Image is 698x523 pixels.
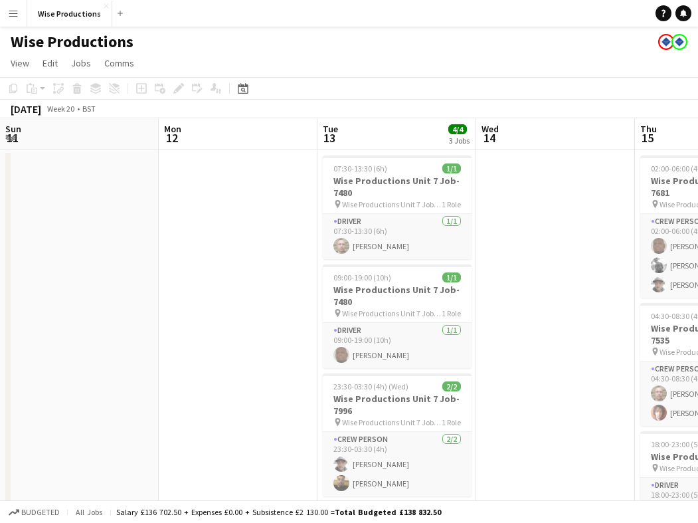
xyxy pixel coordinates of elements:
span: 12 [162,130,181,146]
span: 1/1 [442,163,461,173]
app-user-avatar: Paul Harris [658,34,674,50]
span: Jobs [71,57,91,69]
span: 14 [480,130,499,146]
span: 09:00-19:00 (10h) [333,272,391,282]
div: Salary £136 702.50 + Expenses £0.00 + Subsistence £2 130.00 = [116,507,441,517]
span: Comms [104,57,134,69]
span: Edit [43,57,58,69]
span: 1 Role [442,308,461,318]
span: Wise Productions Unit 7 Job- 7480 [342,199,442,209]
div: [DATE] [11,102,41,116]
div: BST [82,104,96,114]
h3: Wise Productions Unit 7 Job-7996 [323,393,472,417]
h1: Wise Productions [11,32,133,52]
span: 4/4 [448,124,467,134]
span: Tue [323,123,338,135]
app-job-card: 07:30-13:30 (6h)1/1Wise Productions Unit 7 Job- 7480 Wise Productions Unit 7 Job- 74801 RoleDrive... [323,156,472,259]
span: 11 [3,130,21,146]
span: 1/1 [442,272,461,282]
span: View [11,57,29,69]
button: Wise Productions [27,1,112,27]
span: Total Budgeted £138 832.50 [335,507,441,517]
span: 1 Role [442,199,461,209]
app-card-role: Driver1/109:00-19:00 (10h)[PERSON_NAME] [323,323,472,368]
a: Jobs [66,54,96,72]
span: Wise Productions Unit 7 Job-7480 [342,308,442,318]
app-card-role: Crew Person2/223:30-03:30 (4h)[PERSON_NAME][PERSON_NAME] [323,432,472,496]
div: 3 Jobs [449,136,470,146]
span: 13 [321,130,338,146]
span: Mon [164,123,181,135]
app-job-card: 09:00-19:00 (10h)1/1Wise Productions Unit 7 Job-7480 Wise Productions Unit 7 Job-74801 RoleDriver... [323,264,472,368]
span: 2/2 [442,381,461,391]
span: Budgeted [21,508,60,517]
h3: Wise Productions Unit 7 Job-7480 [323,284,472,308]
a: View [5,54,35,72]
span: Thu [640,123,657,135]
span: 15 [638,130,657,146]
h3: Wise Productions Unit 7 Job- 7480 [323,175,472,199]
a: Comms [99,54,139,72]
app-card-role: Driver1/107:30-13:30 (6h)[PERSON_NAME] [323,214,472,259]
span: 1 Role [442,417,461,427]
span: Wed [481,123,499,135]
app-job-card: 23:30-03:30 (4h) (Wed)2/2Wise Productions Unit 7 Job-7996 Wise Productions Unit 7 Job-79961 RoleC... [323,373,472,496]
span: 07:30-13:30 (6h) [333,163,387,173]
span: 23:30-03:30 (4h) (Wed) [333,381,408,391]
span: Week 20 [44,104,77,114]
span: Sun [5,123,21,135]
span: Wise Productions Unit 7 Job-7996 [342,417,442,427]
app-user-avatar: Paul Harris [671,34,687,50]
button: Budgeted [7,505,62,520]
a: Edit [37,54,63,72]
span: All jobs [73,507,105,517]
